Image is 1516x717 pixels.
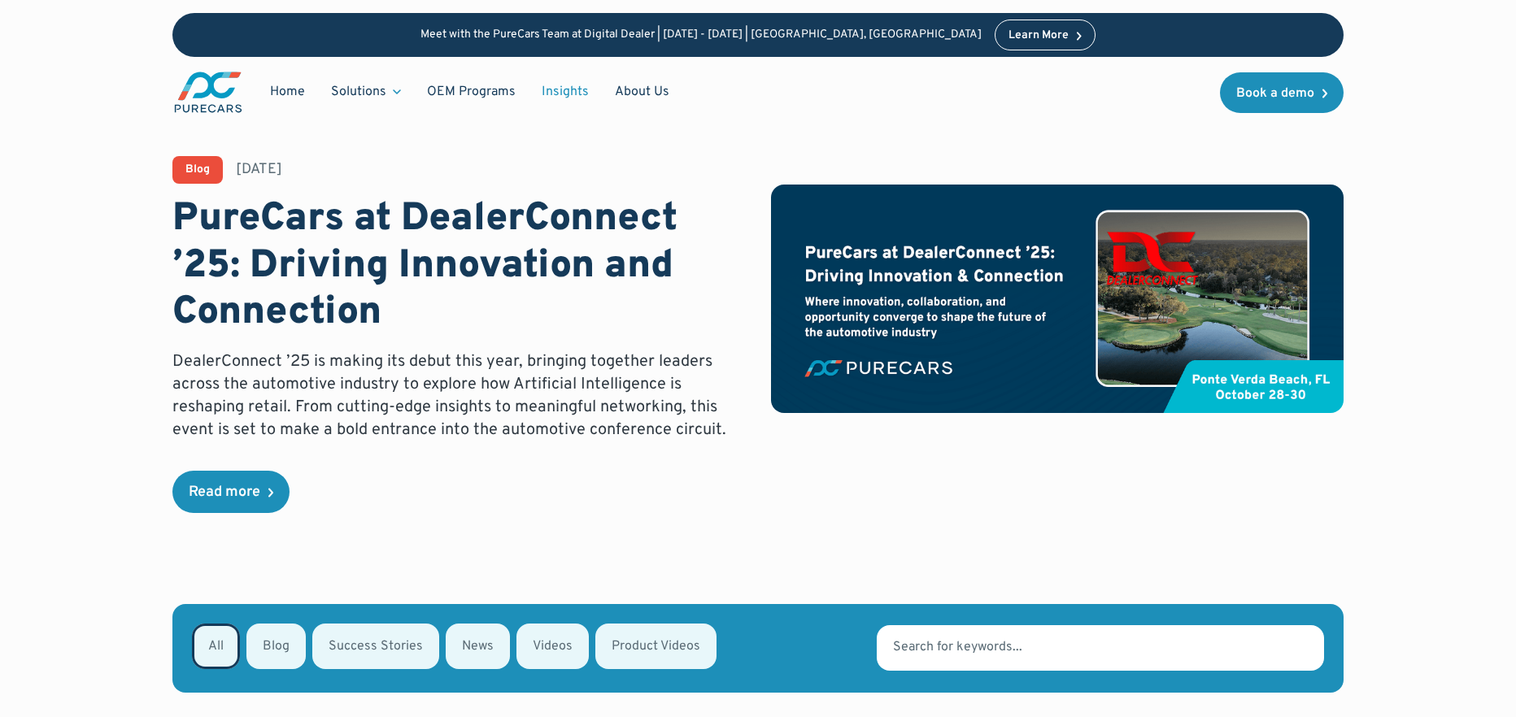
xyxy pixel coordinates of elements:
p: Meet with the PureCars Team at Digital Dealer | [DATE] - [DATE] | [GEOGRAPHIC_DATA], [GEOGRAPHIC_... [420,28,982,42]
div: Blog [185,164,210,176]
div: Solutions [318,76,414,107]
div: Read more [189,485,260,500]
a: About Us [602,76,682,107]
div: Learn More [1008,30,1069,41]
form: Email Form [172,604,1344,693]
input: Search for keywords... [877,625,1324,671]
div: Book a demo [1236,87,1314,100]
p: DealerConnect ’25 is making its debut this year, bringing together leaders across the automotive ... [172,350,745,441]
h1: PureCars at DealerConnect ’25: Driving Innovation and Connection [172,197,745,337]
a: Book a demo [1220,72,1344,113]
div: [DATE] [236,159,282,180]
a: Learn More [995,20,1096,50]
div: Solutions [331,83,386,101]
a: Read more [172,471,290,513]
a: OEM Programs [414,76,529,107]
a: Insights [529,76,602,107]
a: main [172,70,244,115]
a: Home [257,76,318,107]
img: purecars logo [172,70,244,115]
